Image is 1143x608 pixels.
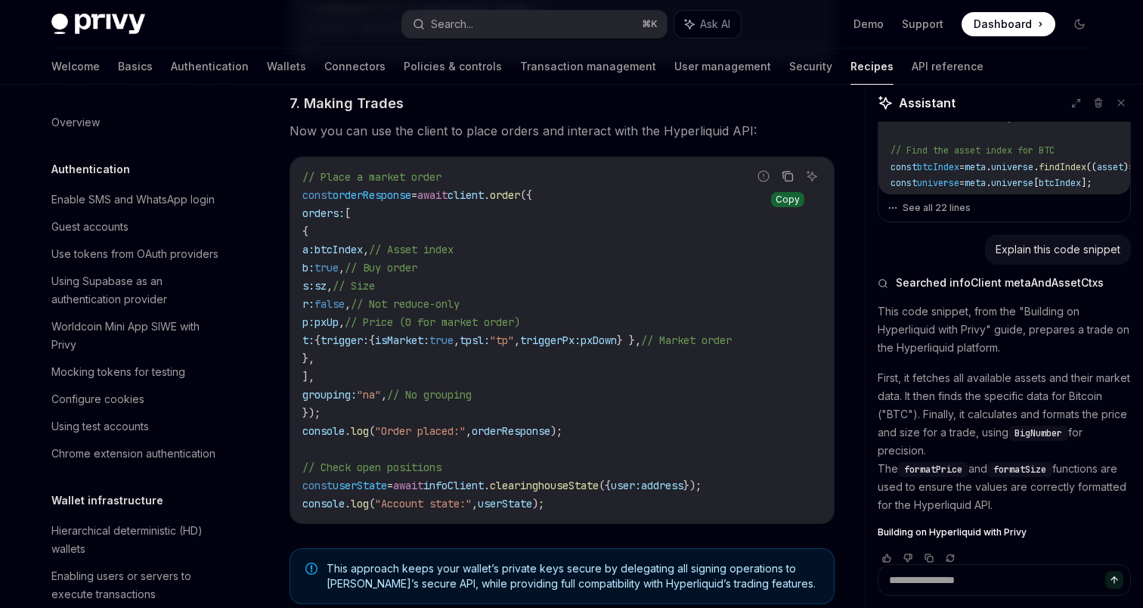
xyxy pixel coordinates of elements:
[321,333,369,347] span: trigger:
[324,48,386,85] a: Connectors
[1033,177,1039,189] span: [
[305,563,317,575] svg: Note
[642,18,658,30] span: ⌘ K
[674,11,741,38] button: Ask AI
[290,93,404,113] span: 7. Making Trades
[991,194,996,206] span: [
[991,161,1033,173] span: universe
[345,497,351,510] span: .
[375,497,472,510] span: "Account state:"
[917,161,959,173] span: btcIndex
[448,188,484,202] span: client
[641,333,732,347] span: // Market order
[417,188,448,202] span: await
[51,417,149,436] div: Using test accounts
[917,112,933,124] span: ctx
[302,225,308,238] span: {
[351,497,369,510] span: log
[431,15,473,33] div: Search...
[878,275,1131,290] button: Searched infoClient metaAndAssetCtxs
[369,243,454,256] span: // Asset index
[887,197,1121,219] button: See all 22 lines
[302,406,321,420] span: });
[51,272,224,309] div: Using Supabase as an authentication provider
[490,479,599,492] span: clearinghouseState
[1033,161,1039,173] span: .
[302,315,314,329] span: p:
[683,479,702,492] span: });
[789,48,832,85] a: Security
[938,112,991,124] span: metaAndCtx
[39,109,233,136] a: Overview
[490,188,520,202] span: order
[393,479,423,492] span: await
[933,112,938,124] span: =
[1039,177,1081,189] span: btcIndex
[891,144,1055,157] span: // Find the asset index for BTC
[514,333,520,347] span: ,
[1129,161,1139,173] span: =>
[314,333,321,347] span: {
[484,479,490,492] span: .
[39,358,233,386] a: Mocking tokens for testing
[314,279,327,293] span: sz
[917,194,970,206] span: btcContext
[454,333,460,347] span: ,
[387,479,393,492] span: =
[891,161,917,173] span: const
[520,333,581,347] span: triggerPx:
[617,333,641,347] span: } },
[700,17,730,32] span: Ask AI
[641,479,683,492] span: address
[327,279,333,293] span: ,
[917,177,959,189] span: universe
[996,242,1120,257] div: Explain this code snippet
[333,188,411,202] span: orderResponse
[39,386,233,413] a: Configure cookies
[996,112,1002,124] span: 1
[959,161,965,173] span: =
[314,243,363,256] span: btcIndex
[171,48,249,85] a: Authentication
[878,526,1131,538] a: Building on Hyperliquid with Privy
[674,48,771,85] a: User management
[959,177,965,189] span: =
[39,563,233,608] a: Enabling users or servers to execute transactions
[991,177,1033,189] span: universe
[302,170,441,184] span: // Place a market order
[302,424,345,438] span: console
[357,388,381,402] span: "na"
[853,17,884,32] a: Demo
[51,567,224,603] div: Enabling users or servers to execute transactions
[1123,161,1129,173] span: )
[754,166,773,186] button: Report incorrect code
[1039,161,1086,173] span: findIndex
[333,479,387,492] span: userState
[402,11,667,38] button: Search...⌘K
[302,279,314,293] span: s:
[429,333,454,347] span: true
[478,497,532,510] span: userState
[351,297,460,311] span: // Not reduce-only
[369,497,375,510] span: (
[51,492,163,510] h5: Wallet infrastructure
[993,464,1046,476] span: formatSize
[51,48,100,85] a: Welcome
[51,14,145,35] img: dark logo
[118,48,153,85] a: Basics
[490,333,514,347] span: "tp"
[902,17,943,32] a: Support
[970,194,975,206] span: =
[51,363,185,381] div: Mocking tokens for testing
[965,177,986,189] span: meta
[472,497,478,510] span: ,
[51,218,129,236] div: Guest accounts
[302,388,357,402] span: grouping:
[599,479,611,492] span: ({
[1039,194,1049,206] span: ];
[1081,177,1092,189] span: ];
[333,279,375,293] span: // Size
[39,268,233,313] a: Using Supabase as an authentication provider
[404,48,502,85] a: Policies & controls
[899,94,956,112] span: Assistant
